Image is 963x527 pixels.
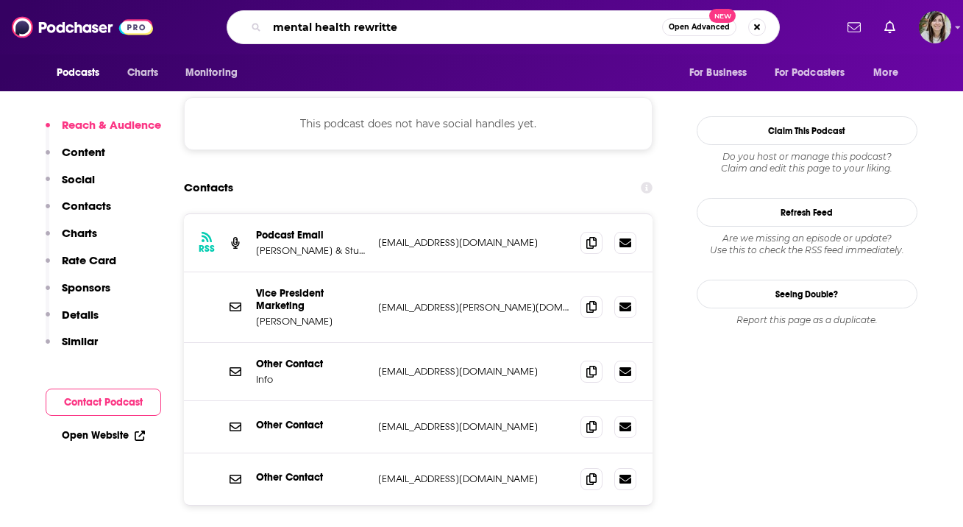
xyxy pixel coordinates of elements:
[697,233,917,256] div: Are we missing an episode or update? Use this to check the RSS feed immediately.
[127,63,159,83] span: Charts
[46,172,95,199] button: Social
[46,145,105,172] button: Content
[697,116,917,145] button: Claim This Podcast
[256,373,366,386] p: Info
[775,63,845,83] span: For Podcasters
[256,419,366,431] p: Other Contact
[62,429,145,442] a: Open Website
[46,118,161,145] button: Reach & Audience
[378,365,569,378] p: [EMAIL_ADDRESS][DOMAIN_NAME]
[46,199,111,226] button: Contacts
[662,18,736,36] button: Open AdvancedNew
[184,97,653,150] div: This podcast does not have social handles yet.
[62,172,95,186] p: Social
[46,389,161,416] button: Contact Podcast
[62,226,97,240] p: Charts
[697,198,917,227] button: Refresh Feed
[873,63,898,83] span: More
[62,118,161,132] p: Reach & Audience
[697,314,917,326] div: Report this page as a duplicate.
[919,11,951,43] img: User Profile
[267,15,662,39] input: Search podcasts, credits, & more...
[62,145,105,159] p: Content
[227,10,780,44] div: Search podcasts, credits, & more...
[256,471,366,484] p: Other Contact
[256,244,366,257] p: [PERSON_NAME] & Studio71
[679,59,766,87] button: open menu
[878,15,901,40] a: Show notifications dropdown
[185,63,238,83] span: Monitoring
[863,59,917,87] button: open menu
[765,59,867,87] button: open menu
[697,280,917,308] a: Seeing Double?
[46,253,116,280] button: Rate Card
[919,11,951,43] span: Logged in as devinandrade
[199,243,215,255] h3: RSS
[62,334,98,348] p: Similar
[184,174,233,202] h2: Contacts
[62,253,116,267] p: Rate Card
[709,9,736,23] span: New
[256,229,366,241] p: Podcast Email
[378,236,569,249] p: [EMAIL_ADDRESS][DOMAIN_NAME]
[46,280,110,308] button: Sponsors
[669,24,730,31] span: Open Advanced
[46,59,119,87] button: open menu
[689,63,747,83] span: For Business
[12,13,153,41] img: Podchaser - Follow, Share and Rate Podcasts
[378,301,569,314] p: [EMAIL_ADDRESS][PERSON_NAME][DOMAIN_NAME]
[256,287,366,312] p: Vice President Marketing
[62,308,99,322] p: Details
[256,315,366,328] p: [PERSON_NAME]
[697,151,917,174] div: Claim and edit this page to your liking.
[46,226,97,253] button: Charts
[46,308,99,335] button: Details
[46,334,98,361] button: Similar
[378,420,569,433] p: [EMAIL_ADDRESS][DOMAIN_NAME]
[57,63,100,83] span: Podcasts
[118,59,168,87] a: Charts
[62,199,111,213] p: Contacts
[919,11,951,43] button: Show profile menu
[378,473,569,485] p: [EMAIL_ADDRESS][DOMAIN_NAME]
[842,15,867,40] a: Show notifications dropdown
[62,280,110,294] p: Sponsors
[256,358,366,370] p: Other Contact
[175,59,257,87] button: open menu
[697,151,917,163] span: Do you host or manage this podcast?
